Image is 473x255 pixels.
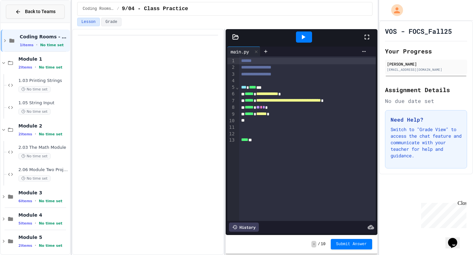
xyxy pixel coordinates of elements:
[321,242,326,247] span: 10
[6,5,65,19] button: Back to Teams
[227,48,252,55] div: main.py
[18,145,69,150] span: 2.03 The Math Module
[227,47,260,56] div: main.py
[18,212,69,218] span: Module 4
[18,108,51,115] span: No time set
[385,85,467,94] h2: Assignment Details
[18,100,69,106] span: 1.05 String Input
[18,190,69,196] span: Module 3
[35,198,36,204] span: •
[18,78,69,84] span: 1.03 Printing Strings
[39,65,62,69] span: No time set
[227,118,236,124] div: 10
[336,242,367,247] span: Submit Answer
[227,131,236,137] div: 12
[445,229,466,248] iframe: chat widget
[40,43,64,47] span: No time set
[18,56,69,62] span: Module 1
[35,221,36,226] span: •
[318,242,320,247] span: /
[311,241,316,247] span: -
[227,71,236,78] div: 3
[18,244,32,248] span: 2 items
[227,58,236,64] div: 1
[18,123,69,129] span: Module 2
[385,27,452,36] h1: VOS - FOCS_Fall25
[77,18,100,26] button: Lesson
[227,91,236,97] div: 6
[122,5,188,13] span: 9/04 - Class Practice
[236,85,239,90] span: Fold line
[20,43,34,47] span: 1 items
[18,153,51,159] span: No time set
[101,18,122,26] button: Grade
[387,67,465,72] div: [EMAIL_ADDRESS][DOMAIN_NAME]
[18,65,32,69] span: 2 items
[35,243,36,248] span: •
[39,199,62,203] span: No time set
[227,104,236,111] div: 8
[35,65,36,70] span: •
[391,126,462,159] p: Switch to "Grade View" to access the chat feature and communicate with your teacher for help and ...
[229,223,259,232] div: History
[39,221,62,226] span: No time set
[18,199,32,203] span: 6 items
[18,175,51,182] span: No time set
[18,132,32,136] span: 2 items
[384,3,405,18] div: My Account
[418,200,466,228] iframe: chat widget
[227,137,236,144] div: 13
[227,124,236,131] div: 11
[25,8,56,15] span: Back to Teams
[391,116,462,124] h3: Need Help?
[227,84,236,91] div: 5
[227,111,236,118] div: 9
[39,132,62,136] span: No time set
[35,131,36,137] span: •
[18,234,69,240] span: Module 5
[227,64,236,71] div: 2
[227,78,236,84] div: 4
[3,3,45,42] div: Chat with us now!Close
[385,47,467,56] h2: Your Progress
[331,239,372,249] button: Submit Answer
[387,61,465,67] div: [PERSON_NAME]
[39,244,62,248] span: No time set
[227,98,236,104] div: 7
[18,86,51,92] span: No time set
[36,42,37,48] span: •
[117,6,119,11] span: /
[20,34,69,40] span: Coding Rooms - Class Activities
[83,6,114,11] span: Coding Rooms - Class Activities
[18,221,32,226] span: 5 items
[385,97,467,105] div: No due date set
[18,167,69,173] span: 2.06 Module Two Project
